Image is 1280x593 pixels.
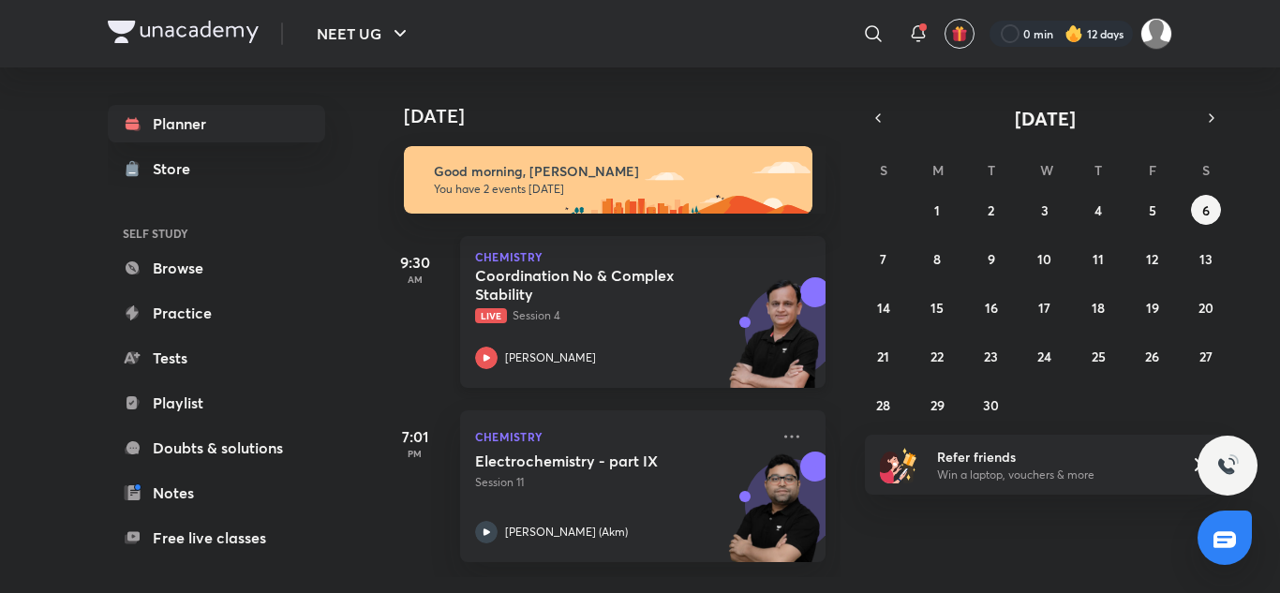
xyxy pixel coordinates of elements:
[1191,244,1221,274] button: September 13, 2025
[988,201,994,219] abbr: September 2, 2025
[1146,250,1158,268] abbr: September 12, 2025
[869,292,899,322] button: September 14, 2025
[1083,292,1113,322] button: September 18, 2025
[876,396,890,414] abbr: September 28, 2025
[1030,341,1060,371] button: September 24, 2025
[505,349,596,366] p: [PERSON_NAME]
[951,25,968,42] img: avatar
[922,292,952,322] button: September 15, 2025
[1191,195,1221,225] button: September 6, 2025
[108,474,325,511] a: Notes
[1083,195,1113,225] button: September 4, 2025
[108,384,325,422] a: Playlist
[880,250,886,268] abbr: September 7, 2025
[108,249,325,287] a: Browse
[475,452,708,470] h5: Electrochemistry - part IX
[1030,195,1060,225] button: September 3, 2025
[1041,201,1049,219] abbr: September 3, 2025
[930,299,944,317] abbr: September 15, 2025
[434,163,796,180] h6: Good morning, [PERSON_NAME]
[722,277,826,407] img: unacademy
[1198,299,1213,317] abbr: September 20, 2025
[108,21,259,48] a: Company Logo
[988,250,995,268] abbr: September 9, 2025
[1030,244,1060,274] button: September 10, 2025
[877,299,890,317] abbr: September 14, 2025
[1202,161,1210,179] abbr: Saturday
[880,446,917,483] img: referral
[1145,348,1159,365] abbr: September 26, 2025
[108,519,325,556] a: Free live classes
[945,19,975,49] button: avatar
[922,195,952,225] button: September 1, 2025
[1149,161,1156,179] abbr: Friday
[1092,299,1105,317] abbr: September 18, 2025
[1138,292,1168,322] button: September 19, 2025
[378,448,453,459] p: PM
[933,250,941,268] abbr: September 8, 2025
[922,390,952,420] button: September 29, 2025
[1138,244,1168,274] button: September 12, 2025
[378,425,453,448] h5: 7:01
[1094,161,1102,179] abbr: Thursday
[1083,244,1113,274] button: September 11, 2025
[930,348,944,365] abbr: September 22, 2025
[305,15,423,52] button: NEET UG
[1015,106,1076,131] span: [DATE]
[877,348,889,365] abbr: September 21, 2025
[937,447,1168,467] h6: Refer friends
[475,251,811,262] p: Chemistry
[1037,250,1051,268] abbr: September 10, 2025
[922,341,952,371] button: September 22, 2025
[153,157,201,180] div: Store
[932,161,944,179] abbr: Monday
[1191,292,1221,322] button: September 20, 2025
[108,150,325,187] a: Store
[1216,454,1239,477] img: ttu
[108,339,325,377] a: Tests
[108,217,325,249] h6: SELF STUDY
[1030,292,1060,322] button: September 17, 2025
[434,182,796,197] p: You have 2 events [DATE]
[1094,201,1102,219] abbr: September 4, 2025
[108,105,325,142] a: Planner
[1138,195,1168,225] button: September 5, 2025
[475,307,769,324] p: Session 4
[937,467,1168,483] p: Win a laptop, vouchers & more
[404,146,812,214] img: morning
[984,348,998,365] abbr: September 23, 2025
[722,452,826,581] img: unacademy
[880,161,887,179] abbr: Sunday
[475,474,769,491] p: Session 11
[108,429,325,467] a: Doubts & solutions
[976,390,1006,420] button: September 30, 2025
[869,390,899,420] button: September 28, 2025
[378,251,453,274] h5: 9:30
[1040,161,1053,179] abbr: Wednesday
[1202,201,1210,219] abbr: September 6, 2025
[922,244,952,274] button: September 8, 2025
[475,308,507,323] span: Live
[404,105,844,127] h4: [DATE]
[1064,24,1083,43] img: streak
[930,396,945,414] abbr: September 29, 2025
[505,524,628,541] p: [PERSON_NAME] (Akm)
[1199,250,1213,268] abbr: September 13, 2025
[108,294,325,332] a: Practice
[976,341,1006,371] button: September 23, 2025
[983,396,999,414] abbr: September 30, 2025
[976,195,1006,225] button: September 2, 2025
[1191,341,1221,371] button: September 27, 2025
[1092,348,1106,365] abbr: September 25, 2025
[1093,250,1104,268] abbr: September 11, 2025
[869,244,899,274] button: September 7, 2025
[976,292,1006,322] button: September 16, 2025
[1149,201,1156,219] abbr: September 5, 2025
[1138,341,1168,371] button: September 26, 2025
[108,21,259,43] img: Company Logo
[1083,341,1113,371] button: September 25, 2025
[988,161,995,179] abbr: Tuesday
[891,105,1198,131] button: [DATE]
[1038,299,1050,317] abbr: September 17, 2025
[985,299,998,317] abbr: September 16, 2025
